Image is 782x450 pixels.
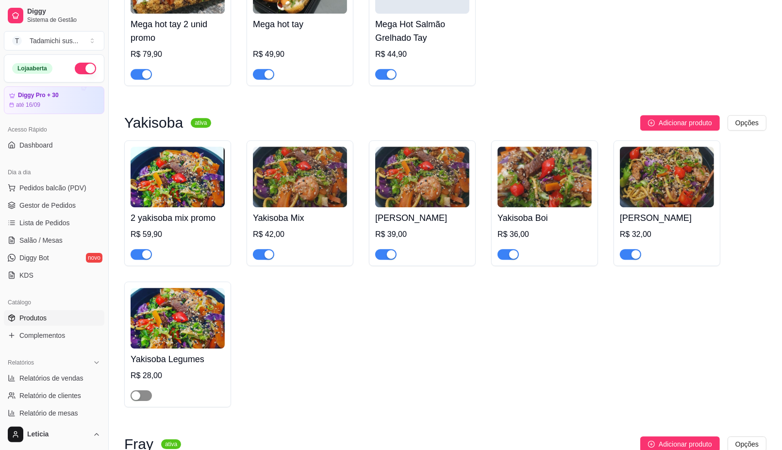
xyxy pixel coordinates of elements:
[19,218,70,228] span: Lista de Pedidos
[620,147,714,207] img: product-image
[4,310,104,326] a: Produtos
[131,352,225,366] h4: Yakisoba Legumes
[4,267,104,283] a: KDS
[75,63,96,74] button: Alterar Status
[4,328,104,343] a: Complementos
[375,147,469,207] img: product-image
[735,117,759,128] span: Opções
[620,229,714,240] div: R$ 32,00
[253,49,347,60] div: R$ 49,90
[253,147,347,207] img: product-image
[375,229,469,240] div: R$ 39,00
[4,215,104,231] a: Lista de Pedidos
[4,137,104,153] a: Dashboard
[253,211,347,225] h4: Yakisoba Mix
[19,270,33,280] span: KDS
[124,438,153,450] h3: Fray
[19,408,78,418] span: Relatório de mesas
[728,115,766,131] button: Opções
[4,198,104,213] a: Gestor de Pedidos
[131,370,225,382] div: R$ 28,00
[375,49,469,60] div: R$ 44,90
[4,86,104,114] a: Diggy Pro + 30até 16/09
[4,165,104,180] div: Dia a dia
[4,405,104,421] a: Relatório de mesas
[16,101,40,109] article: até 16/09
[4,122,104,137] div: Acesso Rápido
[4,388,104,403] a: Relatório de clientes
[27,7,100,16] span: Diggy
[131,147,225,207] img: product-image
[4,423,104,446] button: Leticia
[620,211,714,225] h4: [PERSON_NAME]
[191,118,211,128] sup: ativa
[640,115,720,131] button: Adicionar produto
[4,250,104,266] a: Diggy Botnovo
[161,439,181,449] sup: ativa
[131,229,225,240] div: R$ 59,90
[253,17,347,31] h4: Mega hot tay
[19,331,65,340] span: Complementos
[30,36,78,46] div: Tadamichi sus ...
[498,147,592,207] img: product-image
[4,370,104,386] a: Relatórios de vendas
[4,180,104,196] button: Pedidos balcão (PDV)
[12,36,22,46] span: T
[131,211,225,225] h4: 2 yakisoba mix promo
[648,441,655,448] span: plus-circle
[4,31,104,50] button: Select a team
[498,229,592,240] div: R$ 36,00
[131,288,225,349] img: product-image
[659,117,712,128] span: Adicionar produto
[375,17,469,45] h4: Mega Hot Salmão Grelhado Tay
[19,183,86,193] span: Pedidos balcão (PDV)
[8,359,34,367] span: Relatórios
[253,229,347,240] div: R$ 42,00
[27,430,89,439] span: Leticia
[19,253,49,263] span: Diggy Bot
[131,17,225,45] h4: Mega hot tay 2 unid promo
[18,92,59,99] article: Diggy Pro + 30
[4,4,104,27] a: DiggySistema de Gestão
[124,117,183,129] h3: Yakisoba
[19,313,47,323] span: Produtos
[375,211,469,225] h4: [PERSON_NAME]
[19,373,83,383] span: Relatórios de vendas
[19,391,81,400] span: Relatório de clientes
[659,439,712,450] span: Adicionar produto
[19,235,63,245] span: Salão / Mesas
[131,49,225,60] div: R$ 79,90
[19,200,76,210] span: Gestor de Pedidos
[12,63,52,74] div: Loja aberta
[4,233,104,248] a: Salão / Mesas
[735,439,759,450] span: Opções
[19,140,53,150] span: Dashboard
[498,211,592,225] h4: Yakisoba Boi
[4,295,104,310] div: Catálogo
[648,119,655,126] span: plus-circle
[27,16,100,24] span: Sistema de Gestão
